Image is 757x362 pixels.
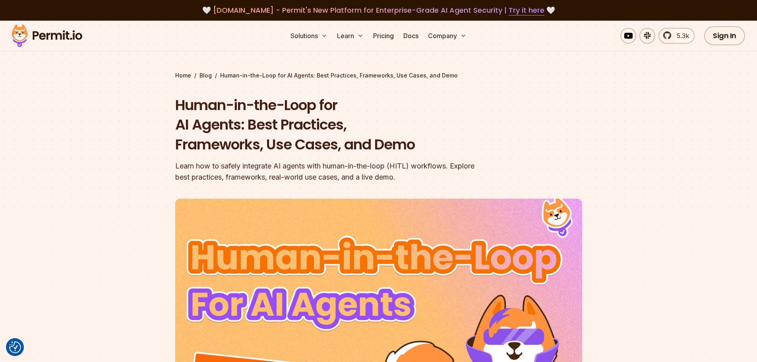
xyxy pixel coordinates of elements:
[175,95,480,155] h1: Human-in-the-Loop for AI Agents: Best Practices, Frameworks, Use Cases, and Demo
[213,5,544,15] span: [DOMAIN_NAME] - Permit's New Platform for Enterprise-Grade AI Agent Security |
[672,31,689,41] span: 5.3k
[425,28,470,44] button: Company
[199,72,212,79] a: Blog
[287,28,331,44] button: Solutions
[175,72,191,79] a: Home
[509,5,544,15] a: Try it here
[8,22,86,49] img: Permit logo
[9,341,21,353] img: Revisit consent button
[19,5,738,16] div: 🤍 🤍
[175,161,480,183] div: Learn how to safely integrate AI agents with human-in-the-loop (HITL) workflows. Explore best pra...
[658,28,695,44] a: 5.3k
[400,28,422,44] a: Docs
[9,341,21,353] button: Consent Preferences
[370,28,397,44] a: Pricing
[175,72,582,79] div: / /
[334,28,367,44] button: Learn
[704,26,745,45] a: Sign In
